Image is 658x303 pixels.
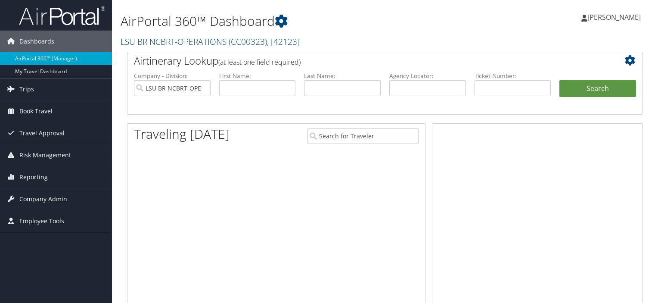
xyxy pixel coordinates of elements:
a: LSU BR NCBRT-OPERATIONS [121,36,300,47]
span: Book Travel [19,100,53,122]
input: Search for Traveler [307,128,419,144]
label: Ticket Number: [475,72,551,80]
span: ( CC00323 ) [229,36,267,47]
h1: AirPortal 360™ Dashboard [121,12,473,30]
h1: Traveling [DATE] [134,125,230,143]
span: Employee Tools [19,210,64,232]
button: Search [559,80,636,97]
img: airportal-logo.png [19,6,105,26]
label: Company - Division: [134,72,211,80]
span: [PERSON_NAME] [587,12,641,22]
span: Reporting [19,166,48,188]
label: Agency Locator: [389,72,466,80]
a: [PERSON_NAME] [581,4,649,30]
span: Company Admin [19,188,67,210]
span: (at least one field required) [218,57,301,67]
span: Travel Approval [19,122,65,144]
span: Trips [19,78,34,100]
span: , [ 42123 ] [267,36,300,47]
label: Last Name: [304,72,381,80]
h2: Airtinerary Lookup [134,53,593,68]
label: First Name: [219,72,296,80]
span: Dashboards [19,31,54,52]
span: Risk Management [19,144,71,166]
